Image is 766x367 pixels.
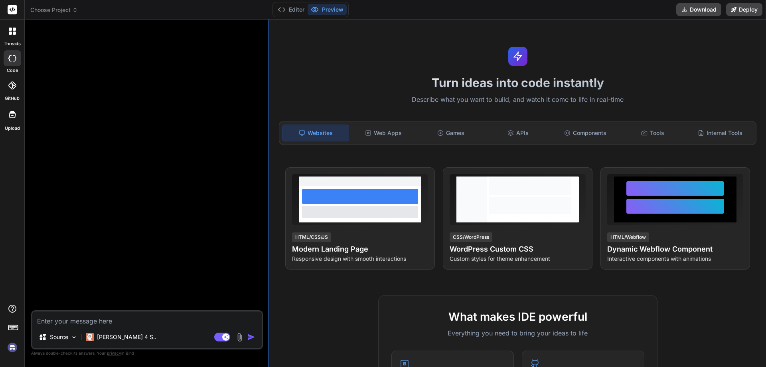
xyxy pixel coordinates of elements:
[391,308,644,325] h2: What makes IDE powerful
[282,125,349,141] div: Websites
[676,3,721,16] button: Download
[418,125,484,141] div: Games
[292,255,428,263] p: Responsive design with smooth interactions
[4,40,21,47] label: threads
[620,125,686,141] div: Tools
[450,232,492,242] div: CSS/WordPress
[607,244,743,255] h4: Dynamic Webflow Component
[71,334,77,341] img: Pick Models
[292,244,428,255] h4: Modern Landing Page
[553,125,618,141] div: Components
[607,255,743,263] p: Interactive components with animations
[607,232,649,242] div: HTML/Webflow
[391,328,644,338] p: Everything you need to bring your ideas to life
[726,3,762,16] button: Deploy
[485,125,551,141] div: APIs
[274,75,761,90] h1: Turn ideas into code instantly
[30,6,78,14] span: Choose Project
[351,125,417,141] div: Web Apps
[274,4,308,15] button: Editor
[308,4,347,15] button: Preview
[687,125,753,141] div: Internal Tools
[450,244,586,255] h4: WordPress Custom CSS
[274,95,761,105] p: Describe what you want to build, and watch it come to life in real-time
[50,333,68,341] p: Source
[86,333,94,341] img: Claude 4 Sonnet
[235,333,244,342] img: attachment
[5,95,20,102] label: GitHub
[247,333,255,341] img: icon
[292,232,331,242] div: HTML/CSS/JS
[450,255,586,263] p: Custom styles for theme enhancement
[5,125,20,132] label: Upload
[7,67,18,74] label: code
[6,341,19,354] img: signin
[31,349,263,357] p: Always double-check its answers. Your in Bind
[97,333,156,341] p: [PERSON_NAME] 4 S..
[107,351,121,355] span: privacy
